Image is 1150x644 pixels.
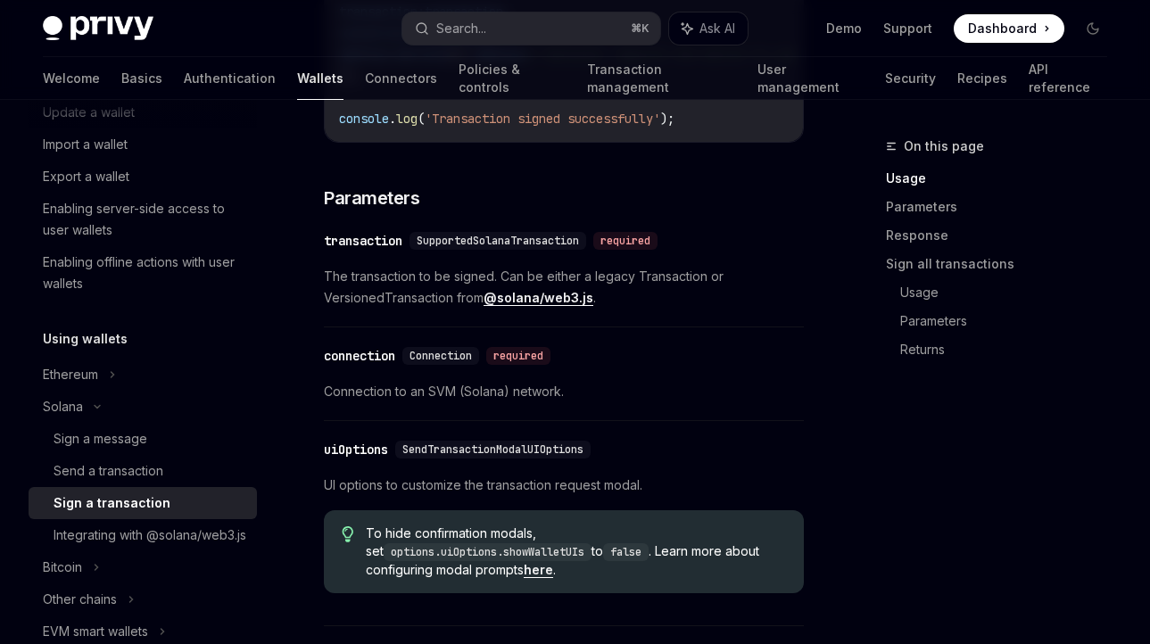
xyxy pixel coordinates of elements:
[968,20,1037,37] span: Dashboard
[43,134,128,155] div: Import a wallet
[54,524,246,546] div: Integrating with @solana/web3.js
[29,519,257,551] a: Integrating with @solana/web3.js
[54,460,163,482] div: Send a transaction
[43,166,129,187] div: Export a wallet
[1079,14,1107,43] button: Toggle dark mode
[417,234,579,248] span: SupportedSolanaTransaction
[29,161,257,193] a: Export a wallet
[885,57,936,100] a: Security
[524,562,553,578] a: here
[425,111,660,127] span: 'Transaction signed successfully'
[699,20,735,37] span: Ask AI
[886,221,1121,250] a: Response
[883,20,932,37] a: Support
[43,198,246,241] div: Enabling server-side access to user wallets
[324,381,804,402] span: Connection to an SVM (Solana) network.
[54,492,170,514] div: Sign a transaction
[43,57,100,100] a: Welcome
[826,20,862,37] a: Demo
[389,111,396,127] span: .
[886,164,1121,193] a: Usage
[402,442,583,457] span: SendTransactionModalUIOptions
[402,12,660,45] button: Search...⌘K
[900,307,1121,335] a: Parameters
[631,21,649,36] span: ⌘ K
[660,111,674,127] span: );
[418,111,425,127] span: (
[593,232,658,250] div: required
[43,589,117,610] div: Other chains
[43,328,128,350] h5: Using wallets
[29,246,257,300] a: Enabling offline actions with user wallets
[366,524,786,579] span: To hide confirmation modals, set to . Learn more about configuring modal prompts .
[324,441,388,458] div: uiOptions
[900,335,1121,364] a: Returns
[757,57,864,100] a: User management
[324,475,804,496] span: UI options to customize the transaction request modal.
[43,396,83,417] div: Solana
[587,57,736,100] a: Transaction management
[1029,57,1107,100] a: API reference
[29,193,257,246] a: Enabling server-side access to user wallets
[324,266,804,309] span: The transaction to be signed. Can be either a legacy Transaction or VersionedTransaction from .
[954,14,1064,43] a: Dashboard
[43,557,82,578] div: Bitcoin
[484,290,593,306] a: @solana/web3.js
[29,455,257,487] a: Send a transaction
[886,193,1121,221] a: Parameters
[384,543,592,561] code: options.uiOptions.showWalletUIs
[339,111,389,127] span: console
[184,57,276,100] a: Authentication
[43,16,153,41] img: dark logo
[410,349,472,363] span: Connection
[324,232,402,250] div: transaction
[396,111,418,127] span: log
[436,18,486,39] div: Search...
[29,128,257,161] a: Import a wallet
[957,57,1007,100] a: Recipes
[29,423,257,455] a: Sign a message
[459,57,566,100] a: Policies & controls
[342,526,354,542] svg: Tip
[43,364,98,385] div: Ethereum
[54,428,147,450] div: Sign a message
[603,543,649,561] code: false
[43,621,148,642] div: EVM smart wallets
[29,487,257,519] a: Sign a transaction
[904,136,984,157] span: On this page
[900,278,1121,307] a: Usage
[43,252,246,294] div: Enabling offline actions with user wallets
[324,186,419,211] span: Parameters
[324,347,395,365] div: connection
[121,57,162,100] a: Basics
[669,12,748,45] button: Ask AI
[486,347,550,365] div: required
[297,57,343,100] a: Wallets
[365,57,437,100] a: Connectors
[886,250,1121,278] a: Sign all transactions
